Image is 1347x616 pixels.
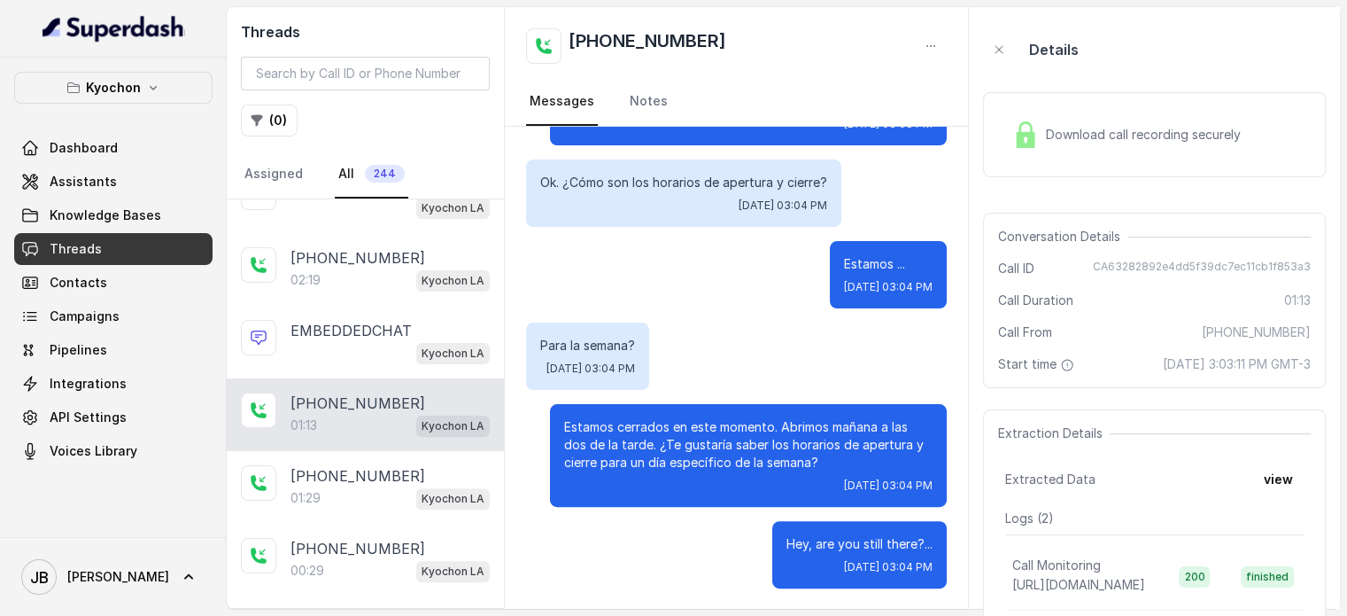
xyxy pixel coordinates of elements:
[998,425,1110,442] span: Extraction Details
[1012,121,1039,148] img: Lock Icon
[422,272,484,290] p: Kyochon LA
[290,538,425,559] p: [PHONE_NUMBER]
[526,78,598,126] a: Messages
[14,402,213,433] a: API Settings
[422,417,484,435] p: Kyochon LA
[50,442,137,460] span: Voices Library
[786,535,933,553] p: Hey, are you still there?...
[422,563,484,581] p: Kyochon LA
[290,489,321,507] p: 01:29
[844,479,933,493] span: [DATE] 03:04 PM
[14,368,213,400] a: Integrations
[1005,510,1304,527] p: Logs ( 2 )
[50,274,107,292] span: Contacts
[14,166,213,198] a: Assistants
[14,552,213,602] a: [PERSON_NAME]
[1029,39,1079,60] p: Details
[1012,557,1101,574] p: Call Monitoring
[540,174,827,191] p: Ok. ¿Cómo son los horarios de apertura y cierre?
[30,568,49,587] text: JB
[43,14,185,43] img: light.svg
[241,57,490,90] input: Search by Call ID or Phone Number
[14,267,213,299] a: Contacts
[844,280,933,294] span: [DATE] 03:04 PM
[14,72,213,104] button: Kyochon
[998,324,1052,341] span: Call From
[1202,324,1311,341] span: [PHONE_NUMBER]
[290,320,412,341] p: EMBEDDEDCHAT
[335,151,408,199] a: All244
[844,560,933,574] span: [DATE] 03:04 PM
[290,393,425,414] p: [PHONE_NUMBER]
[50,308,120,325] span: Campaigns
[1163,355,1311,373] span: [DATE] 3:03:11 PM GMT-3
[998,228,1127,246] span: Conversation Details
[14,300,213,332] a: Campaigns
[241,151,490,199] nav: Tabs
[1284,292,1311,309] span: 01:13
[998,292,1073,309] span: Call Duration
[86,77,141,98] p: Kyochon
[844,255,933,273] p: Estamos ...
[14,435,213,467] a: Voices Library
[739,199,827,213] span: [DATE] 03:04 PM
[290,247,425,269] p: [PHONE_NUMBER]
[50,207,161,224] span: Knowledge Bases
[241,151,306,199] a: Assigned
[50,341,107,359] span: Pipelines
[998,355,1078,373] span: Start time
[14,233,213,265] a: Threads
[422,345,484,363] p: Kyochon LA
[564,418,933,472] p: Estamos cerrados en este momento. Abrimos mañana a las dos de la tarde. ¿Te gustaría saber los ho...
[1241,566,1294,588] span: finished
[290,562,324,580] p: 00:29
[50,240,102,258] span: Threads
[526,78,947,126] nav: Tabs
[422,199,484,217] p: Kyochon LA
[540,337,635,355] p: Para la semana?
[1046,126,1248,144] span: Download call recording securely
[1179,566,1210,588] span: 200
[50,375,127,393] span: Integrations
[50,139,118,157] span: Dashboard
[14,132,213,164] a: Dashboard
[1253,464,1304,495] button: view
[1093,260,1311,277] span: CA63282892e4dd5f39dc7ec11cb1f853a3
[14,334,213,366] a: Pipelines
[290,465,425,487] p: [PHONE_NUMBER]
[422,490,484,508] p: Kyochon LA
[569,28,726,64] h2: [PHONE_NUMBER]
[1005,471,1095,488] span: Extracted Data
[50,409,127,426] span: API Settings
[1012,577,1145,592] span: [URL][DOMAIN_NAME]
[14,199,213,231] a: Knowledge Bases
[998,260,1034,277] span: Call ID
[546,362,635,376] span: [DATE] 03:04 PM
[290,417,317,434] p: 01:13
[626,78,671,126] a: Notes
[67,568,169,586] span: [PERSON_NAME]
[241,105,298,136] button: (0)
[365,165,405,183] span: 244
[50,173,117,191] span: Assistants
[290,271,321,289] p: 02:19
[241,21,490,43] h2: Threads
